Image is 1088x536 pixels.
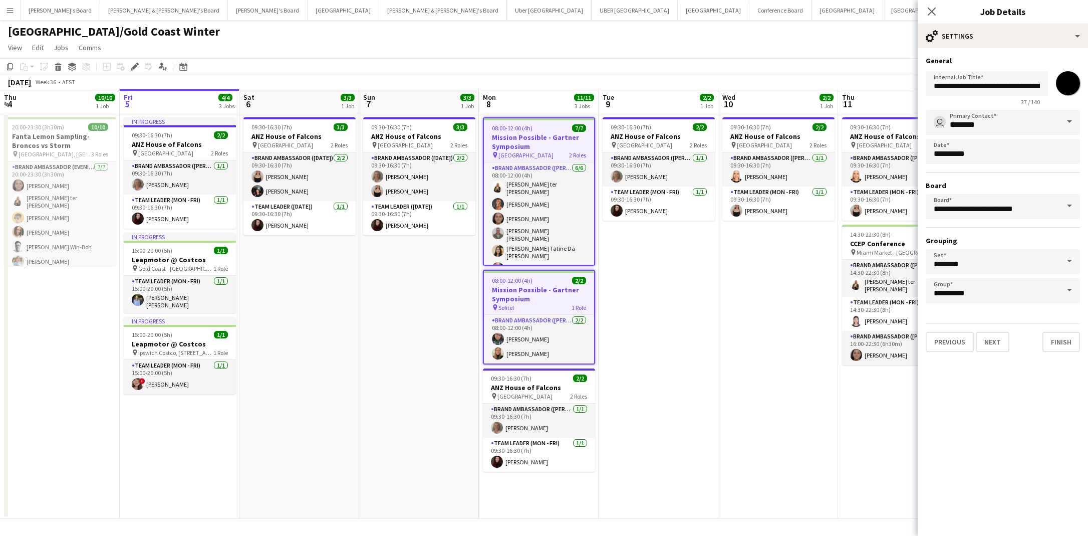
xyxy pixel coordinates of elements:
h3: General [926,56,1080,65]
div: 09:30-16:30 (7h)3/3ANZ House of Falcons [GEOGRAPHIC_DATA]2 RolesBrand Ambassador ([DATE])2/209:30... [243,117,356,235]
div: 08:00-12:00 (4h)7/7Mission Possible - Gartner Symposium [GEOGRAPHIC_DATA]2 RolesBrand Ambassador ... [483,117,595,266]
span: 11/11 [574,94,594,101]
button: [PERSON_NAME]'s Board [21,1,100,20]
span: Wed [722,93,735,102]
app-job-card: 09:30-16:30 (7h)2/2ANZ House of Falcons [GEOGRAPHIC_DATA]2 RolesBrand Ambassador ([PERSON_NAME])1... [483,369,595,472]
app-card-role: Brand Ambassador ([DATE])2/209:30-16:30 (7h)[PERSON_NAME][PERSON_NAME] [243,152,356,201]
span: 15:00-20:00 (5h) [132,247,172,254]
div: 1 Job [461,102,474,110]
div: 1 Job [341,102,354,110]
span: Edit [32,43,44,52]
div: 09:30-16:30 (7h)2/2ANZ House of Falcons [GEOGRAPHIC_DATA]2 RolesBrand Ambassador ([PERSON_NAME])1... [603,117,715,221]
span: 5 [122,98,133,110]
span: Ipswich Costco, [STREET_ADDRESS] [138,349,213,356]
span: 08:00-12:00 (4h) [492,277,532,284]
a: View [4,41,26,54]
app-card-role: Brand Ambassador ([PERSON_NAME])1/109:30-16:30 (7h)[PERSON_NAME] [483,404,595,438]
span: 10/10 [95,94,115,101]
span: 3/3 [334,123,348,131]
a: Edit [28,41,48,54]
app-card-role: Team Leader (Mon - Fri)1/109:30-16:30 (7h)[PERSON_NAME] [124,195,236,229]
span: Miami Market - [GEOGRAPHIC_DATA] [857,249,929,256]
app-card-role: Brand Ambassador ([PERSON_NAME])1/116:00-22:30 (6h30m)[PERSON_NAME] [842,331,954,365]
app-card-role: Brand Ambassador ([PERSON_NAME])1/109:30-16:30 (7h)[PERSON_NAME] [722,152,835,187]
span: 08:00-12:00 (4h) [492,124,532,132]
span: 2/2 [693,123,707,131]
span: 7 [362,98,375,110]
span: 20:00-23:30 (3h30m) [12,123,64,131]
span: 09:30-16:30 (7h) [491,375,531,382]
div: 1 Job [700,102,713,110]
div: In progress15:00-20:00 (5h)1/1Leapmotor @ Costcos Ipswich Costco, [STREET_ADDRESS]1 RoleTeam Lead... [124,317,236,394]
app-card-role: Team Leader (Mon - Fri)1/109:30-16:30 (7h)[PERSON_NAME] [603,187,715,221]
span: 09:30-16:30 (7h) [371,123,412,131]
button: Conference Board [749,1,811,20]
span: Mon [483,93,496,102]
span: 11 [841,98,855,110]
h3: CCEP Conference [842,239,954,248]
app-card-role: Team Leader (Mon - Fri)1/114:30-22:30 (8h)[PERSON_NAME] [842,297,954,331]
span: 4/4 [218,94,232,101]
div: 3 Jobs [575,102,594,110]
span: [GEOGRAPHIC_DATA] [378,141,433,149]
div: [DATE] [8,77,31,87]
app-card-role: Brand Ambassador ([PERSON_NAME])1/114:30-22:30 (8h)[PERSON_NAME] ter [PERSON_NAME] [842,260,954,297]
span: Sat [243,93,254,102]
span: 09:30-16:30 (7h) [730,123,771,131]
span: 2 Roles [690,141,707,149]
span: Week 36 [33,78,58,86]
span: 2 Roles [569,151,586,159]
span: Thu [4,93,17,102]
span: 3/3 [460,94,474,101]
h3: ANZ House of Falcons [722,132,835,141]
span: 2/2 [700,94,714,101]
app-card-role: Team Leader (Mon - Fri)1/109:30-16:30 (7h)[PERSON_NAME] [842,187,954,221]
span: [GEOGRAPHIC_DATA] [258,141,313,149]
div: 1 Job [96,102,115,110]
span: 1/1 [214,331,228,338]
span: 10 [721,98,735,110]
app-job-card: In progress09:30-16:30 (7h)2/2ANZ House of Falcons [GEOGRAPHIC_DATA]2 RolesBrand Ambassador ([PER... [124,117,236,229]
span: [GEOGRAPHIC_DATA] [498,151,554,159]
span: ! [139,378,145,384]
app-job-card: 09:30-16:30 (7h)2/2ANZ House of Falcons [GEOGRAPHIC_DATA]2 RolesBrand Ambassador ([PERSON_NAME])1... [842,117,954,221]
h3: Mission Possible - Gartner Symposium [484,133,594,151]
span: 2 Roles [211,149,228,157]
div: AEST [62,78,75,86]
span: 15:00-20:00 (5h) [132,331,172,338]
button: [GEOGRAPHIC_DATA] [883,1,955,20]
app-card-role: Brand Ambassador ([PERSON_NAME])1/109:30-16:30 (7h)[PERSON_NAME] [124,160,236,195]
button: Finish [1042,332,1080,352]
span: Tue [603,93,614,102]
span: Jobs [54,43,69,52]
span: 3 Roles [91,150,108,158]
span: 09:30-16:30 (7h) [132,131,172,139]
span: 2 Roles [331,141,348,149]
span: 1/1 [214,247,228,254]
h3: ANZ House of Falcons [603,132,715,141]
app-job-card: 14:30-22:30 (8h)3/3CCEP Conference Miami Market - [GEOGRAPHIC_DATA]3 RolesBrand Ambassador ([PERS... [842,225,954,365]
span: 2/2 [572,277,586,284]
div: 1 Job [820,102,833,110]
div: 3 Jobs [219,102,234,110]
app-card-role: Team Leader (Mon - Fri)1/115:00-20:00 (5h)![PERSON_NAME] [124,360,236,394]
div: 08:00-12:00 (4h)2/2Mission Possible - Gartner Symposium Sofitel1 RoleBrand Ambassador ([PERSON_NA... [483,270,595,365]
span: 37 / 140 [1013,98,1048,106]
h3: Grouping [926,236,1080,245]
h3: ANZ House of Falcons [243,132,356,141]
span: 09:30-16:30 (7h) [251,123,292,131]
span: 4 [3,98,17,110]
span: [GEOGRAPHIC_DATA] [497,393,553,400]
app-card-role: Brand Ambassador ([PERSON_NAME])6/608:00-12:00 (4h)[PERSON_NAME] ter [PERSON_NAME][PERSON_NAME][P... [484,162,594,278]
a: Comms [75,41,105,54]
span: [GEOGRAPHIC_DATA] [617,141,672,149]
span: 6 [242,98,254,110]
app-job-card: 09:30-16:30 (7h)3/3ANZ House of Falcons [GEOGRAPHIC_DATA]2 RolesBrand Ambassador ([DATE])2/209:30... [363,117,475,235]
span: 9 [601,98,614,110]
span: Sofitel [498,304,514,311]
span: 1 Role [213,349,228,356]
app-card-role: Team Leader ([DATE])1/109:30-16:30 (7h)[PERSON_NAME] [243,201,356,235]
app-card-role: Brand Ambassador ([DATE])2/209:30-16:30 (7h)[PERSON_NAME][PERSON_NAME] [363,152,475,201]
span: Comms [79,43,101,52]
span: 8 [481,98,496,110]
